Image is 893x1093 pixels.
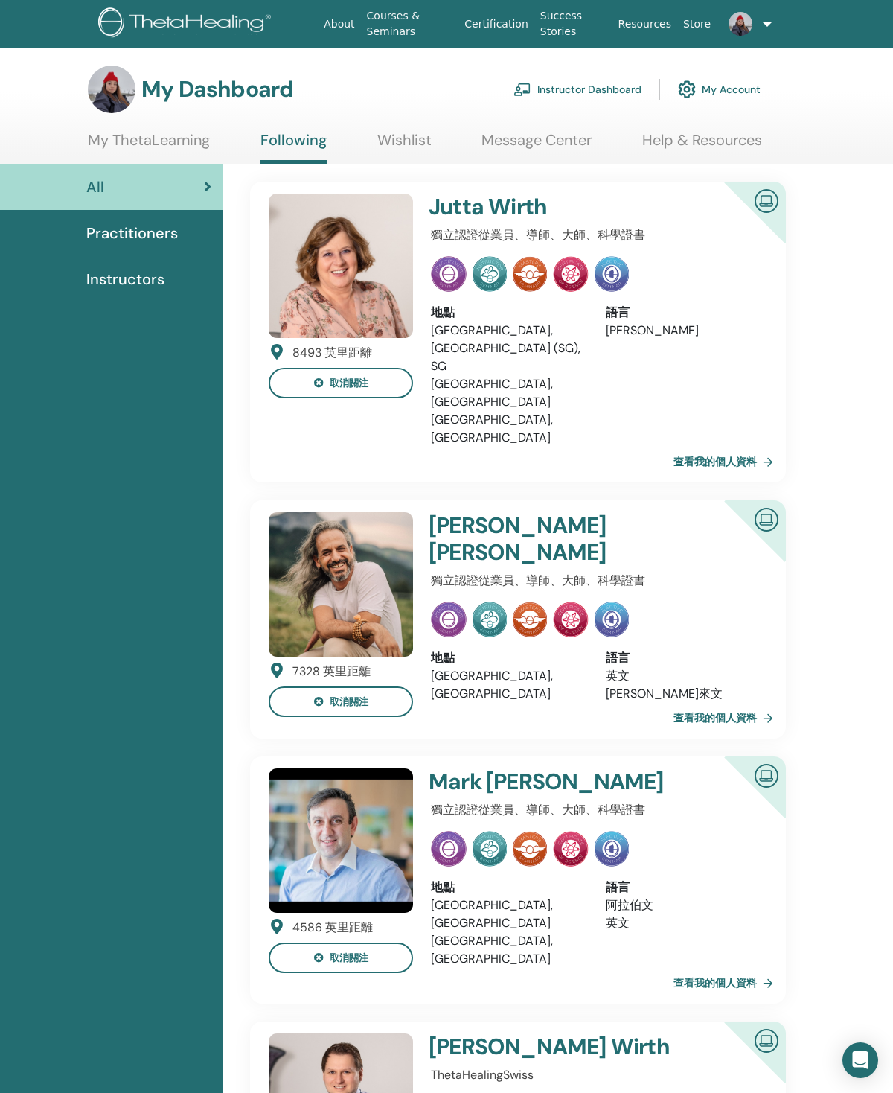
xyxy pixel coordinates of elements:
[431,896,583,932] li: [GEOGRAPHIC_DATA], [GEOGRAPHIC_DATA]
[534,2,612,45] a: Success Stories
[269,194,413,338] img: default.jpg
[431,649,583,667] div: 地點
[431,304,583,322] div: 地點
[431,226,758,244] p: 獨立認證從業員、導師、大師、科學證書
[292,919,373,937] div: 4586 英里距離
[429,194,702,220] h4: Jutta Wirth
[606,322,758,340] li: [PERSON_NAME]
[678,77,696,102] img: cog.svg
[86,268,164,290] span: Instructors
[429,512,702,566] h4: [PERSON_NAME] [PERSON_NAME]
[749,1023,784,1057] img: 認證網上導師
[86,222,178,244] span: Practitioners
[431,667,583,703] li: [GEOGRAPHIC_DATA], [GEOGRAPHIC_DATA]
[606,304,758,322] div: 語言
[260,131,327,164] a: Following
[673,968,779,998] a: 查看我的個人資料
[749,758,784,791] img: 認證網上導師
[606,649,758,667] div: 語言
[700,182,786,267] div: 認證網上導師
[700,756,786,842] div: 認證網上導師
[513,73,641,106] a: Instructor Dashboard
[678,73,761,106] a: My Account
[361,2,459,45] a: Courses & Seminars
[429,768,702,795] h4: Mark [PERSON_NAME]
[700,500,786,586] div: 認證網上導師
[612,10,678,38] a: Resources
[431,1066,758,1084] p: ThetaHealingSwiss
[141,76,293,103] h3: My Dashboard
[292,344,372,362] div: 8493 英里距離
[606,685,758,703] li: [PERSON_NAME]來文
[749,502,784,535] img: 認證網上導師
[458,10,534,38] a: Certification
[269,368,413,398] button: 取消關注
[606,914,758,932] li: 英文
[431,932,583,968] li: [GEOGRAPHIC_DATA], [GEOGRAPHIC_DATA]
[606,879,758,896] div: 語言
[431,572,758,590] p: 獨立認證從業員、導師、大師、科學證書
[606,896,758,914] li: 阿拉伯文
[606,667,758,685] li: 英文
[513,83,531,96] img: chalkboard-teacher.svg
[98,7,276,41] img: logo.png
[642,131,762,160] a: Help & Resources
[269,768,413,913] img: default.jpg
[377,131,432,160] a: Wishlist
[431,801,758,819] p: 獨立認證從業員、導師、大師、科學證書
[749,183,784,217] img: 認證網上導師
[431,411,583,447] li: [GEOGRAPHIC_DATA], [GEOGRAPHIC_DATA]
[269,686,413,717] button: 取消關注
[677,10,717,38] a: Store
[729,12,752,36] img: default.jpg
[88,66,135,113] img: default.jpg
[429,1033,702,1060] h4: [PERSON_NAME] Wirth
[318,10,360,38] a: About
[269,512,413,657] img: default.jpg
[842,1042,878,1078] div: Open Intercom Messenger
[431,879,583,896] div: 地點
[481,131,592,160] a: Message Center
[292,663,371,681] div: 7328 英里距離
[673,703,779,733] a: 查看我的個人資料
[431,322,583,375] li: [GEOGRAPHIC_DATA], [GEOGRAPHIC_DATA] (SG), SG
[269,943,413,973] button: 取消關注
[431,375,583,411] li: [GEOGRAPHIC_DATA], [GEOGRAPHIC_DATA]
[88,131,210,160] a: My ThetaLearning
[673,447,779,477] a: 查看我的個人資料
[86,176,104,198] span: All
